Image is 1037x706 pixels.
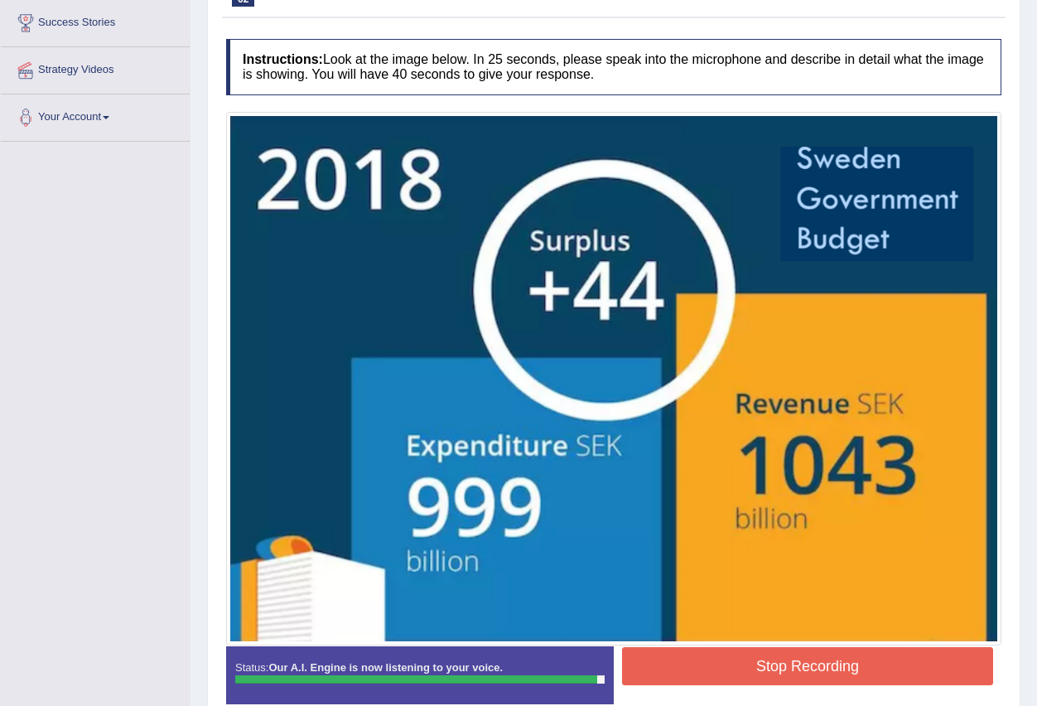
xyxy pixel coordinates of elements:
button: Stop Recording [622,647,993,685]
a: Your Account [1,94,190,136]
a: Strategy Videos [1,47,190,89]
strong: Our A.I. Engine is now listening to your voice. [268,661,503,674]
h4: Look at the image below. In 25 seconds, please speak into the microphone and describe in detail w... [226,39,1001,94]
div: Status: [226,646,614,704]
b: Instructions: [243,52,323,66]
